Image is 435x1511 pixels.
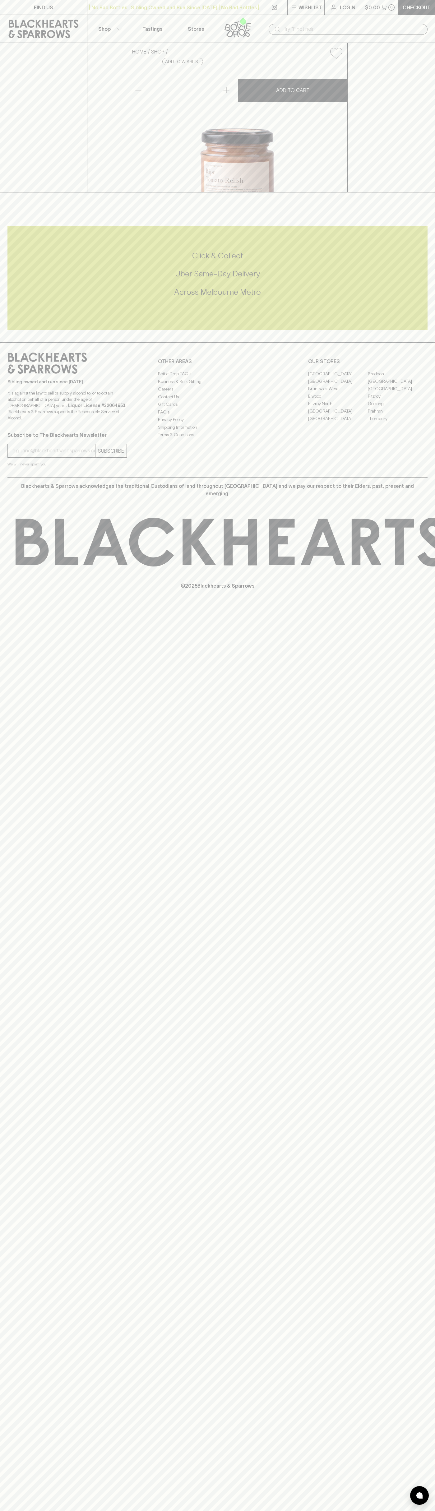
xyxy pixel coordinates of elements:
[308,377,368,385] a: [GEOGRAPHIC_DATA]
[368,385,428,392] a: [GEOGRAPHIC_DATA]
[328,45,345,61] button: Add to wishlist
[158,423,277,431] a: Shipping Information
[340,4,355,11] p: Login
[12,446,95,456] input: e.g. jane@blackheartsandsparrows.com.au
[368,400,428,407] a: Geelong
[7,390,127,421] p: It is against the law to sell or supply alcohol to, or to obtain alcohol on behalf of a person un...
[131,15,174,43] a: Tastings
[158,378,277,385] a: Business & Bulk Gifting
[276,86,309,94] p: ADD TO CART
[95,444,127,457] button: SUBSCRIBE
[308,415,368,422] a: [GEOGRAPHIC_DATA]
[7,379,127,385] p: Sibling owned and run since [DATE]
[158,431,277,439] a: Terms & Conditions
[365,4,380,11] p: $0.00
[308,385,368,392] a: Brunswick West
[158,408,277,416] a: FAQ's
[390,6,393,9] p: 0
[151,49,164,54] a: SHOP
[368,407,428,415] a: Prahran
[308,370,368,377] a: [GEOGRAPHIC_DATA]
[162,58,203,65] button: Add to wishlist
[12,482,423,497] p: Blackhearts & Sparrows acknowledges the traditional Custodians of land throughout [GEOGRAPHIC_DAT...
[158,393,277,400] a: Contact Us
[132,49,146,54] a: HOME
[7,269,428,279] h5: Uber Same-Day Delivery
[98,25,111,33] p: Shop
[403,4,431,11] p: Checkout
[308,392,368,400] a: Elwood
[158,386,277,393] a: Careers
[308,407,368,415] a: [GEOGRAPHIC_DATA]
[158,401,277,408] a: Gift Cards
[127,64,347,192] img: 35330.png
[368,392,428,400] a: Fitzroy
[368,370,428,377] a: Braddon
[7,226,428,330] div: Call to action block
[238,79,348,102] button: ADD TO CART
[174,15,218,43] a: Stores
[416,1492,423,1499] img: bubble-icon
[158,358,277,365] p: OTHER AREAS
[87,15,131,43] button: Shop
[368,377,428,385] a: [GEOGRAPHIC_DATA]
[308,400,368,407] a: Fitzroy North
[284,24,423,34] input: Try "Pinot noir"
[34,4,53,11] p: FIND US
[298,4,322,11] p: Wishlist
[158,370,277,378] a: Bottle Drop FAQ's
[7,251,428,261] h5: Click & Collect
[308,358,428,365] p: OUR STORES
[7,461,127,467] p: We will never spam you
[98,447,124,455] p: SUBSCRIBE
[142,25,162,33] p: Tastings
[158,416,277,423] a: Privacy Policy
[7,431,127,439] p: Subscribe to The Blackhearts Newsletter
[368,415,428,422] a: Thornbury
[68,403,125,408] strong: Liquor License #32064953
[7,287,428,297] h5: Across Melbourne Metro
[188,25,204,33] p: Stores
